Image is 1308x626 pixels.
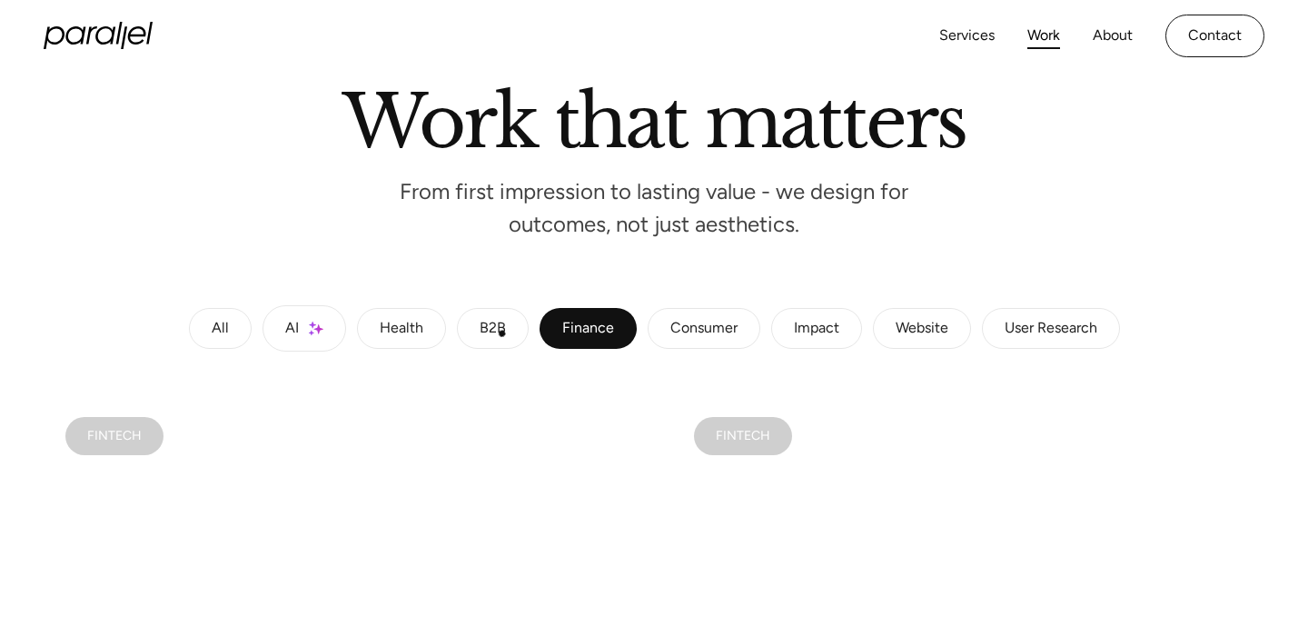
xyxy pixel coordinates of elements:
[285,323,299,334] div: AI
[1093,23,1133,49] a: About
[716,432,770,441] div: FINTECH
[44,22,153,49] a: home
[939,23,995,49] a: Services
[212,323,229,334] div: All
[896,323,948,334] div: Website
[562,323,614,334] div: Finance
[794,323,839,334] div: Impact
[670,323,738,334] div: Consumer
[1165,15,1264,57] a: Contact
[480,323,506,334] div: B2B
[136,86,1172,148] h2: Work that matters
[87,432,142,441] div: FINTECH
[381,184,926,233] p: From first impression to lasting value - we design for outcomes, not just aesthetics.
[1027,23,1060,49] a: Work
[1005,323,1097,334] div: User Research
[380,323,423,334] div: Health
